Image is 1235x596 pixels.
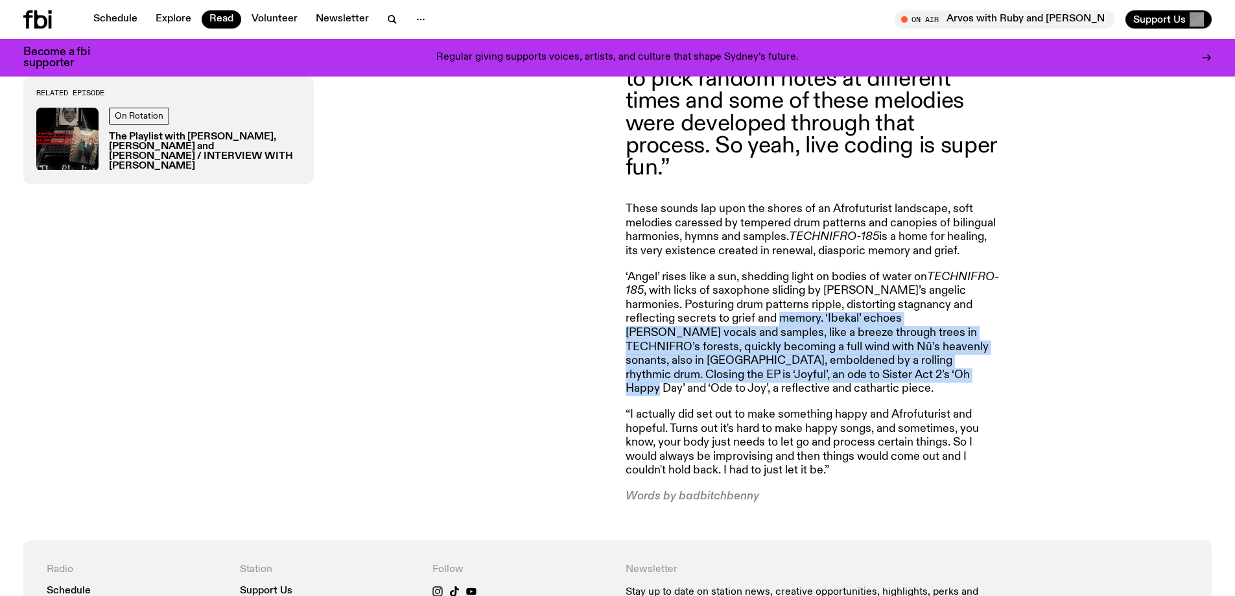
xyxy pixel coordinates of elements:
h3: Become a fbi supporter [23,47,106,69]
a: Support Us [240,586,292,596]
em: TECHNIFRO-185 [789,231,879,243]
span: Support Us [1133,14,1186,25]
a: Schedule [47,586,91,596]
a: On RotationThe Playlist with [PERSON_NAME], [PERSON_NAME] and [PERSON_NAME] / INTERVIEW WITH [PER... [36,108,301,172]
p: Words by badbitchbenny [626,490,999,504]
a: Volunteer [244,10,305,29]
button: Support Us [1125,10,1212,29]
h3: Related Episode [36,89,301,97]
h4: Follow [432,564,610,576]
h4: Newsletter [626,564,996,576]
a: Newsletter [308,10,377,29]
a: Read [202,10,241,29]
p: “I actually did set out to make something happy and Afrofuturist and hopeful. Turns out it's hard... [626,408,999,478]
p: ‘Angel’ rises like a sun, shedding light on bodies of water on , with licks of saxophone sliding ... [626,270,999,396]
p: These sounds lap upon the shores of an Afrofuturist landscape, soft melodies caressed by tempered... [626,202,999,258]
p: Regular giving supports voices, artists, and culture that shape Sydney’s future. [436,52,799,64]
h4: Radio [47,564,224,576]
a: Schedule [86,10,145,29]
a: Explore [148,10,199,29]
h4: Station [240,564,418,576]
blockquote: “Some of these songs I just picked a scale and then asked the computer to pick random notes at di... [626,24,999,179]
button: On AirArvos with Ruby and [PERSON_NAME] [895,10,1115,29]
h3: The Playlist with [PERSON_NAME], [PERSON_NAME] and [PERSON_NAME] / INTERVIEW WITH [PERSON_NAME] [109,132,301,172]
